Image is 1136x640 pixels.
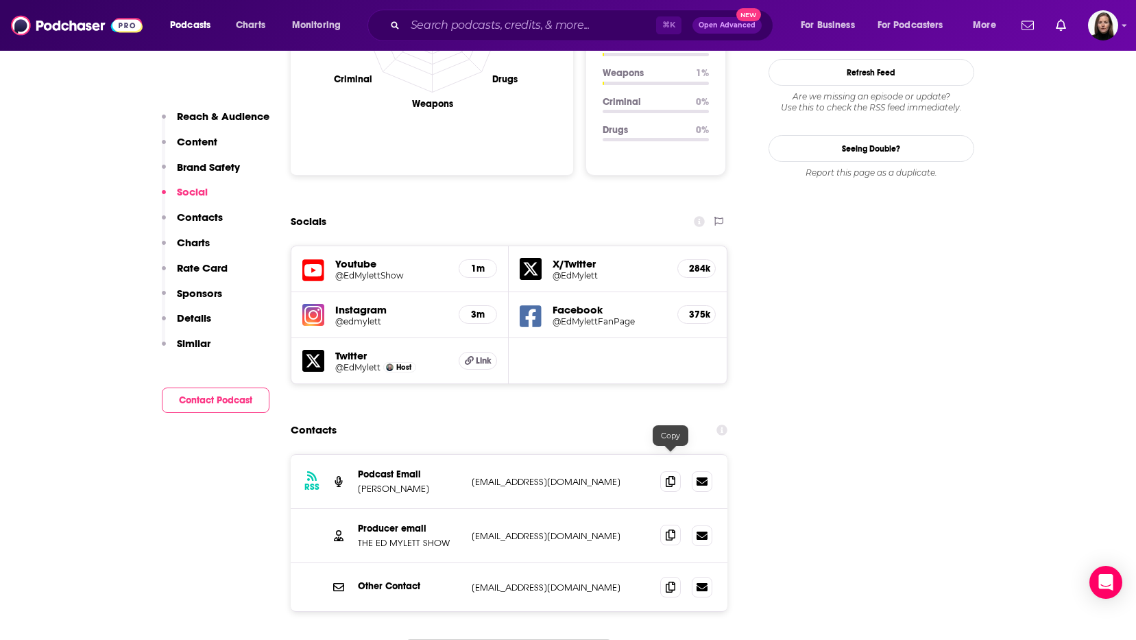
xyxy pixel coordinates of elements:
[335,270,448,281] a: @EdMylettShow
[769,59,974,86] button: Refresh Feed
[162,337,210,362] button: Similar
[973,16,996,35] span: More
[411,98,452,110] text: Weapons
[177,236,210,249] p: Charts
[1088,10,1118,40] span: Logged in as BevCat3
[470,309,485,320] h5: 3m
[162,211,223,236] button: Contacts
[358,483,461,495] p: [PERSON_NAME]
[177,311,211,324] p: Details
[177,185,208,198] p: Social
[1088,10,1118,40] button: Show profile menu
[282,14,359,36] button: open menu
[459,352,497,370] a: Link
[170,16,210,35] span: Podcasts
[358,580,461,592] p: Other Contact
[878,16,943,35] span: For Podcasters
[791,14,872,36] button: open menu
[177,211,223,224] p: Contacts
[162,287,222,312] button: Sponsors
[692,17,762,34] button: Open AdvancedNew
[696,96,709,108] p: 0 %
[689,309,704,320] h5: 375k
[492,73,518,85] text: Drugs
[769,91,974,113] div: Are we missing an episode or update? Use this to check the RSS feed immediately.
[177,110,269,123] p: Reach & Audience
[162,185,208,211] button: Social
[553,316,666,327] a: @EdMylettFanPage
[227,14,274,36] a: Charts
[769,135,974,162] a: Seeing Double?
[160,14,228,36] button: open menu
[699,22,756,29] span: Open Advanced
[162,110,269,135] button: Reach & Audience
[177,287,222,300] p: Sponsors
[696,124,709,136] p: 0 %
[177,337,210,350] p: Similar
[162,311,211,337] button: Details
[1089,566,1122,599] div: Open Intercom Messenger
[963,14,1013,36] button: open menu
[1050,14,1072,37] a: Show notifications dropdown
[472,582,650,593] p: [EMAIL_ADDRESS][DOMAIN_NAME]
[653,425,688,446] div: Copy
[769,167,974,178] div: Report this page as a duplicate.
[736,8,761,21] span: New
[472,530,650,542] p: [EMAIL_ADDRESS][DOMAIN_NAME]
[335,316,448,327] a: @edmylett
[603,96,685,108] p: Criminal
[553,257,666,270] h5: X/Twitter
[162,388,269,413] button: Contact Podcast
[162,135,217,161] button: Content
[358,469,461,480] p: Podcast Email
[603,124,685,136] p: Drugs
[553,303,666,316] h5: Facebook
[472,476,650,488] p: [EMAIL_ADDRESS][DOMAIN_NAME]
[177,161,240,174] p: Brand Safety
[292,16,341,35] span: Monitoring
[177,135,217,148] p: Content
[1016,14,1039,37] a: Show notifications dropdown
[801,16,855,35] span: For Business
[335,257,448,270] h5: Youtube
[869,14,963,36] button: open menu
[656,16,681,34] span: ⌘ K
[380,10,786,41] div: Search podcasts, credits, & more...
[335,303,448,316] h5: Instagram
[696,67,709,79] p: 1 %
[396,363,411,372] span: Host
[291,209,326,235] h2: Socials
[177,261,228,274] p: Rate Card
[1088,10,1118,40] img: User Profile
[603,67,685,79] p: Weapons
[236,16,265,35] span: Charts
[358,523,461,534] p: Producer email
[162,161,240,186] button: Brand Safety
[302,304,324,326] img: iconImage
[386,364,394,371] img: Ed Mylett
[335,349,448,362] h5: Twitter
[689,263,704,274] h5: 284k
[162,261,228,287] button: Rate Card
[335,362,380,372] a: @EdMylett
[405,14,656,36] input: Search podcasts, credits, & more...
[11,12,143,38] img: Podchaser - Follow, Share and Rate Podcasts
[553,270,666,281] a: @EdMylett
[162,236,210,261] button: Charts
[476,355,492,366] span: Link
[304,482,319,493] h3: RSS
[470,263,485,274] h5: 1m
[358,537,461,549] p: THE ED MYLETT SHOW
[333,73,372,85] text: Criminal
[291,417,337,443] h2: Contacts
